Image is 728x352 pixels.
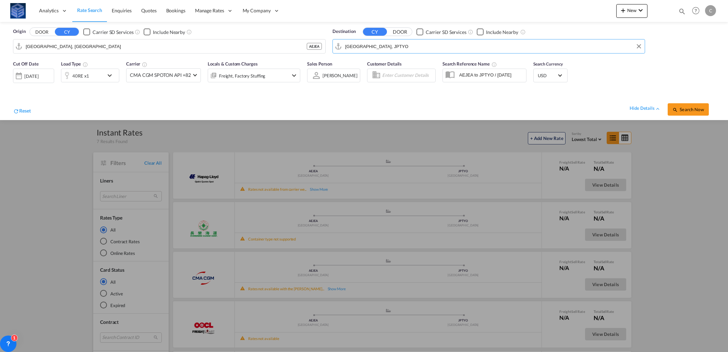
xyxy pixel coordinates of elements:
[77,7,102,13] span: Rate Search
[416,28,466,35] md-checkbox: Checkbox No Ink
[153,29,185,36] div: Include Nearby
[13,107,31,116] div: icon-refreshReset
[477,28,518,35] md-checkbox: Checkbox No Ink
[538,72,557,79] span: USD
[93,29,133,36] div: Carrier SD Services
[426,29,466,36] div: Carrier SD Services
[367,61,402,67] span: Customer Details
[19,108,31,114] span: Reset
[672,107,678,113] md-icon: icon-magnify
[520,29,526,35] md-icon: Unchecked: Ignores neighbouring ports when fetching rates.Checked : Includes neighbouring ports w...
[10,3,26,19] img: fff785d0086311efa2d3e168b14c2f64.png
[307,61,332,67] span: Sales Person
[382,70,433,81] input: Enter Customer Details
[208,69,300,82] div: Freight Factory Stuffingicon-chevron-down
[13,39,325,53] md-input-container: Jebel Ali, AEJEA
[486,29,518,36] div: Include Nearby
[705,5,716,16] div: C
[126,61,147,67] span: Carrier
[456,70,526,80] input: Search Reference Name
[72,71,89,81] div: 40RE x1
[130,72,191,79] span: CMA CGM SPOTON API +82
[533,61,563,67] span: Search Currency
[322,70,358,80] md-select: Sales Person: Carlo Piccolo
[333,39,645,53] md-input-container: Tokyo, JPTYO
[55,28,79,36] button: CY
[13,108,19,114] md-icon: icon-refresh
[39,7,59,14] span: Analytics
[135,29,140,35] md-icon: Unchecked: Search for CY (Container Yard) services for all selected carriers.Checked : Search for...
[492,62,497,67] md-icon: Your search will be saved by the below given name
[112,8,132,13] span: Enquiries
[442,61,497,67] span: Search Reference Name
[323,73,357,78] div: [PERSON_NAME]
[678,8,686,18] div: icon-magnify
[290,71,298,80] md-icon: icon-chevron-down
[13,61,39,67] span: Cut Off Date
[166,8,185,13] span: Bookings
[106,71,117,80] md-icon: icon-chevron-down
[142,62,147,67] md-icon: The selected Trucker/Carrierwill be displayed in the rate results If the rates are from another f...
[307,43,322,50] div: AEJEA
[672,107,704,112] span: icon-magnifySearch Now
[141,8,156,13] span: Quotes
[619,6,627,14] md-icon: icon-plus 400-fg
[61,61,88,67] span: Load Type
[144,28,185,35] md-checkbox: Checkbox No Ink
[678,8,686,15] md-icon: icon-magnify
[13,69,54,83] div: [DATE]
[388,28,412,36] button: DOOR
[537,70,564,80] md-select: Select Currency: $ USDUnited States Dollar
[195,7,224,14] span: Manage Rates
[634,41,644,51] button: Clear Input
[345,41,641,51] input: Search by Port
[26,41,307,51] input: Search by Port
[690,5,705,17] div: Help
[208,61,258,67] span: Locals & Custom Charges
[619,8,645,13] span: New
[13,82,18,91] md-datepicker: Select
[13,28,25,35] span: Origin
[219,71,266,81] div: Freight Factory Stuffing
[668,103,709,116] button: icon-magnifySearch Now
[332,28,356,35] span: Destination
[30,28,54,36] button: DOOR
[24,73,38,79] div: [DATE]
[636,6,645,14] md-icon: icon-chevron-down
[61,69,119,82] div: 40RE x1icon-chevron-down
[630,105,661,112] div: hide detailsicon-chevron-up
[83,62,88,67] md-icon: icon-information-outline
[83,28,133,35] md-checkbox: Checkbox No Ink
[468,29,473,35] md-icon: Unchecked: Search for CY (Container Yard) services for all selected carriers.Checked : Search for...
[655,106,661,112] md-icon: icon-chevron-up
[186,29,192,35] md-icon: Unchecked: Ignores neighbouring ports when fetching rates.Checked : Includes neighbouring ports w...
[616,4,647,18] button: icon-plus 400-fgNewicon-chevron-down
[690,5,702,16] span: Help
[243,7,271,14] span: My Company
[363,28,387,36] button: CY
